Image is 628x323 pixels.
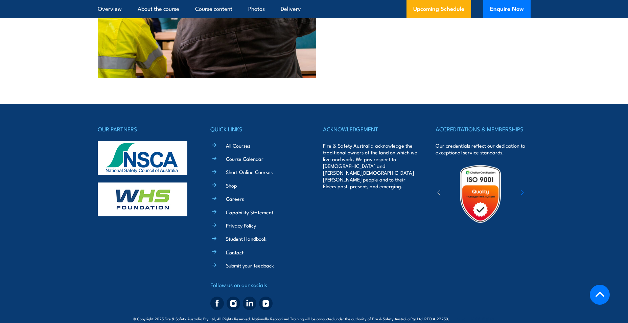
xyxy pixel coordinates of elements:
[451,164,510,223] img: Untitled design (19)
[98,182,187,216] img: whs-logo-footer
[226,235,266,242] a: Student Handbook
[436,142,530,156] p: Our credentials reflect our dedication to exceptional service standards.
[323,142,418,190] p: Fire & Safety Australia acknowledge the traditional owners of the land on which we live and work....
[226,142,250,149] a: All Courses
[323,124,418,134] h4: ACKNOWLEDGEMENT
[457,316,495,321] span: Site:
[133,315,495,322] span: © Copyright 2025 Fire & Safety Australia Pty Ltd, All Rights Reserved. Nationally Recognised Trai...
[226,222,256,229] a: Privacy Policy
[471,315,495,322] a: KND Digital
[98,141,187,175] img: nsca-logo-footer
[510,182,569,206] img: ewpa-logo
[226,209,273,216] a: Capability Statement
[210,124,305,134] h4: QUICK LINKS
[436,124,530,134] h4: ACCREDITATIONS & MEMBERSHIPS
[226,182,237,189] a: Shop
[98,124,192,134] h4: OUR PARTNERS
[226,155,263,162] a: Course Calendar
[226,262,274,269] a: Submit your feedback
[226,195,244,202] a: Careers
[210,280,305,289] h4: Follow us on our socials
[226,249,243,256] a: Contact
[226,168,273,175] a: Short Online Courses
